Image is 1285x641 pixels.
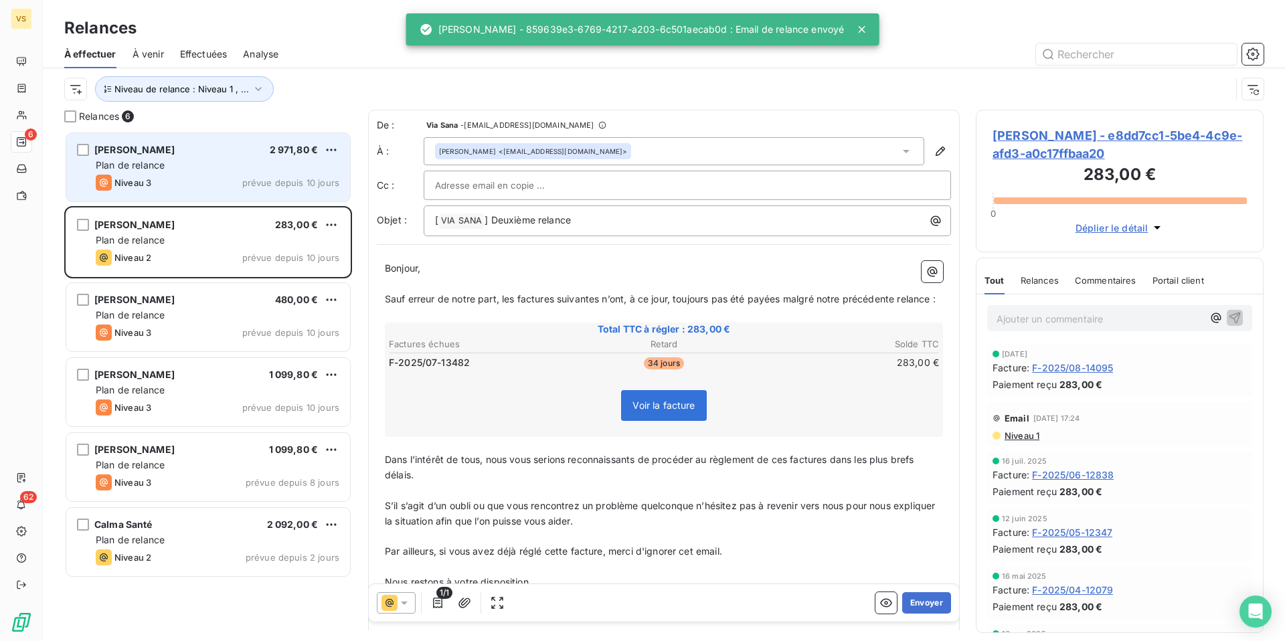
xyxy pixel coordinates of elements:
[96,459,165,470] span: Plan de relance
[1032,361,1113,375] span: F-2025/08-14095
[114,252,151,263] span: Niveau 2
[991,208,996,219] span: 0
[122,110,134,122] span: 6
[993,468,1029,482] span: Facture :
[246,552,339,563] span: prévue depuis 2 jours
[1002,572,1047,580] span: 16 mai 2025
[993,126,1247,163] span: [PERSON_NAME] - e8dd7cc1-5be4-4c9e-afd3-a0c17ffbaa20
[377,145,424,158] label: À :
[993,600,1057,614] span: Paiement reçu
[439,147,627,156] div: <[EMAIL_ADDRESS][DOMAIN_NAME]>
[242,252,339,263] span: prévue depuis 10 jours
[377,179,424,192] label: Cc :
[79,110,119,123] span: Relances
[377,214,407,225] span: Objet :
[94,219,175,230] span: [PERSON_NAME]
[485,214,571,225] span: ] Deuxième relance
[1003,430,1039,441] span: Niveau 1
[1032,583,1113,597] span: F-2025/04-12079
[114,177,151,188] span: Niveau 3
[1002,350,1027,358] span: [DATE]
[114,84,249,94] span: Niveau de relance : Niveau 1 , ...
[385,262,420,274] span: Bonjour,
[96,384,165,395] span: Plan de relance
[1059,377,1102,391] span: 283,00 €
[1072,220,1169,236] button: Déplier le détail
[64,48,116,61] span: À effectuer
[993,525,1029,539] span: Facture :
[94,444,175,455] span: [PERSON_NAME]
[94,369,175,380] span: [PERSON_NAME]
[387,323,941,336] span: Total TTC à régler : 283,00 €
[420,17,845,41] div: [PERSON_NAME] - 859639e3-6769-4217-a203-6c501aecab0d : Email de relance envoyé
[757,355,940,370] td: 283,00 €
[114,477,151,488] span: Niveau 3
[64,131,352,641] div: grid
[385,576,531,587] span: Nous restons à votre disposition.
[267,519,319,530] span: 2 092,00 €
[96,534,165,545] span: Plan de relance
[439,147,496,156] span: [PERSON_NAME]
[243,48,278,61] span: Analyse
[180,48,228,61] span: Effectuées
[242,402,339,413] span: prévue depuis 10 jours
[94,519,153,530] span: Calma Santé
[572,337,755,351] th: Retard
[1152,275,1204,286] span: Portail client
[439,213,484,229] span: VIA SANA
[269,369,319,380] span: 1 099,80 €
[1059,600,1102,614] span: 283,00 €
[1076,221,1148,235] span: Déplier le détail
[632,399,695,411] span: Voir la facture
[385,454,917,480] span: Dans l’intérêt de tous, nous vous serions reconnaissants de procéder au règlement de ces factures...
[25,128,37,141] span: 6
[246,477,339,488] span: prévue depuis 8 jours
[385,500,938,527] span: S’il s’agit d’un oubli ou que vous rencontrez un problème quelconque n’hésitez pas à revenir vers...
[20,491,37,503] span: 62
[1036,43,1237,65] input: Rechercher
[1032,525,1112,539] span: F-2025/05-12347
[11,612,32,633] img: Logo LeanPay
[95,76,274,102] button: Niveau de relance : Niveau 1 , ...
[435,214,438,225] span: [
[64,16,137,40] h3: Relances
[436,587,452,599] span: 1/1
[993,361,1029,375] span: Facture :
[114,552,151,563] span: Niveau 2
[388,337,571,351] th: Factures échues
[385,545,722,557] span: Par ailleurs, si vous avez déjà réglé cette facture, merci d'ignorer cet email.
[993,542,1057,556] span: Paiement reçu
[1005,413,1029,424] span: Email
[94,294,175,305] span: [PERSON_NAME]
[96,309,165,320] span: Plan de relance
[644,357,684,369] span: 34 jours
[114,327,151,338] span: Niveau 3
[1002,630,1046,638] span: 16 avr. 2025
[385,293,936,304] span: Sauf erreur de notre part, les factures suivantes n’ont, à ce jour, toujours pas été payées malgr...
[1021,275,1059,286] span: Relances
[993,484,1057,498] span: Paiement reçu
[984,275,1005,286] span: Tout
[242,177,339,188] span: prévue depuis 10 jours
[275,294,318,305] span: 480,00 €
[133,48,164,61] span: À venir
[902,592,951,614] button: Envoyer
[1059,484,1102,498] span: 283,00 €
[242,327,339,338] span: prévue depuis 10 jours
[993,377,1057,391] span: Paiement reçu
[1239,596,1272,628] div: Open Intercom Messenger
[389,356,470,369] span: F-2025/07-13482
[426,121,458,129] span: Via Sana
[1002,515,1047,523] span: 12 juin 2025
[1033,414,1080,422] span: [DATE] 17:24
[757,337,940,351] th: Solde TTC
[1002,457,1047,465] span: 16 juil. 2025
[269,444,319,455] span: 1 099,80 €
[993,583,1029,597] span: Facture :
[460,121,594,129] span: - [EMAIL_ADDRESS][DOMAIN_NAME]
[270,144,319,155] span: 2 971,80 €
[377,118,424,132] span: De :
[435,175,579,195] input: Adresse email en copie ...
[1032,468,1114,482] span: F-2025/06-12838
[96,234,165,246] span: Plan de relance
